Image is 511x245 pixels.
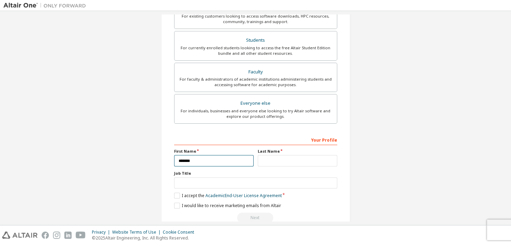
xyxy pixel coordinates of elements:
[174,149,254,154] label: First Name
[179,99,333,108] div: Everyone else
[179,67,333,77] div: Faculty
[179,35,333,45] div: Students
[163,229,198,235] div: Cookie Consent
[2,232,38,239] img: altair_logo.svg
[174,193,282,198] label: I accept the
[64,232,72,239] img: linkedin.svg
[76,232,86,239] img: youtube.svg
[258,149,337,154] label: Last Name
[174,213,337,223] div: Read and acccept EULA to continue
[179,108,333,119] div: For individuals, businesses and everyone else looking to try Altair software and explore our prod...
[42,232,49,239] img: facebook.svg
[174,203,281,208] label: I would like to receive marketing emails from Altair
[174,134,337,145] div: Your Profile
[205,193,282,198] a: Academic End-User License Agreement
[112,229,163,235] div: Website Terms of Use
[53,232,60,239] img: instagram.svg
[179,76,333,88] div: For faculty & administrators of academic institutions administering students and accessing softwa...
[92,235,198,241] p: © 2025 Altair Engineering, Inc. All Rights Reserved.
[3,2,89,9] img: Altair One
[179,45,333,56] div: For currently enrolled students looking to access the free Altair Student Edition bundle and all ...
[174,171,337,176] label: Job Title
[92,229,112,235] div: Privacy
[179,13,333,24] div: For existing customers looking to access software downloads, HPC resources, community, trainings ...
